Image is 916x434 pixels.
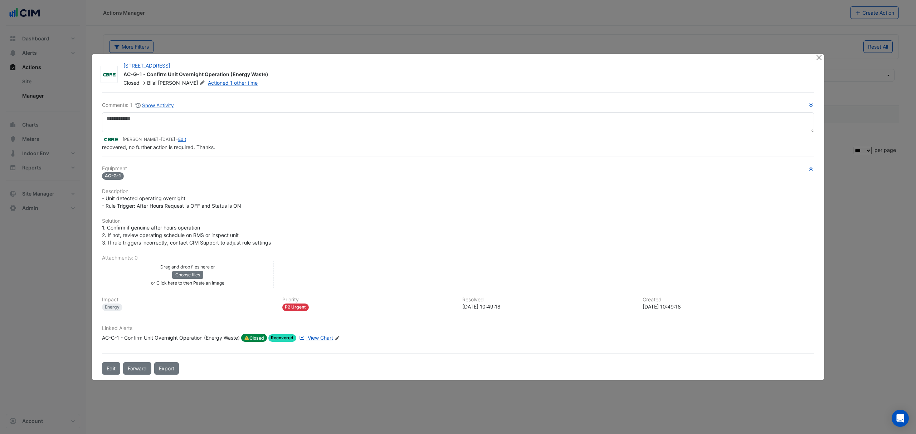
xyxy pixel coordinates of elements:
[308,335,333,341] span: View Chart
[178,137,186,142] a: Edit
[102,297,274,303] h6: Impact
[158,79,206,87] span: [PERSON_NAME]
[282,297,454,303] h6: Priority
[101,71,117,78] img: CBRE Charter Hall
[462,303,634,310] div: [DATE] 10:49:18
[335,335,340,341] fa-icon: Edit Linked Alerts
[102,166,814,172] h6: Equipment
[102,144,215,150] span: recovered, no further action is required. Thanks.
[298,334,333,342] a: View Chart
[172,271,203,279] button: Choose files
[643,297,814,303] h6: Created
[141,80,146,86] span: ->
[892,410,909,427] div: Open Intercom Messenger
[643,303,814,310] div: [DATE] 10:49:18
[161,137,175,142] span: 2025-07-24 10:49:18
[147,80,156,86] span: Bilal
[462,297,634,303] h6: Resolved
[123,71,807,79] div: AC-G-1 - Confirm Unit Overnight Operation (Energy Waste)
[123,80,140,86] span: Closed
[102,225,271,246] span: 1. Confirm if genuine after hours operation 2. If not, review operating schedule on BMS or inspec...
[208,80,258,86] a: Actioned 1 other time
[102,362,120,375] button: Edit
[123,362,151,375] button: Forward
[151,280,224,286] small: or Click here to then Paste an image
[102,101,174,109] div: Comments: 1
[102,135,120,143] img: CBRE Charter Hall
[241,334,267,342] span: Closed
[123,136,186,143] small: [PERSON_NAME] - -
[102,172,124,180] span: AC-G-1
[135,101,174,109] button: Show Activity
[102,325,814,331] h6: Linked Alerts
[102,218,814,224] h6: Solution
[268,334,297,342] span: Recovered
[154,362,179,375] a: Export
[160,264,215,270] small: Drag and drop files here or
[102,255,814,261] h6: Attachments: 0
[815,54,823,61] button: Close
[102,195,241,209] span: - Unit detected operating overnight - Rule Trigger: After Hours Request is OFF and Status is ON
[102,188,814,194] h6: Description
[123,63,170,69] a: [STREET_ADDRESS]
[102,304,122,311] div: Energy
[282,304,309,311] div: P2 Urgent
[102,334,240,342] div: AC-G-1 - Confirm Unit Overnight Operation (Energy Waste)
